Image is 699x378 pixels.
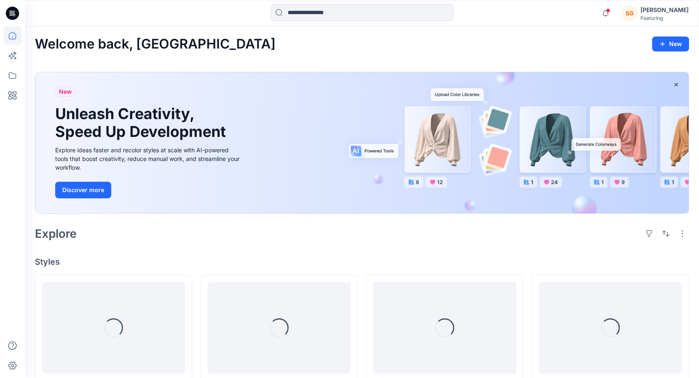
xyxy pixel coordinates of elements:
h1: Unleash Creativity, Speed Up Development [55,105,230,141]
h4: Styles [35,257,689,267]
button: Discover more [55,182,111,198]
a: Discover more [55,182,242,198]
div: Explore ideas faster and recolor styles at scale with AI-powered tools that boost creativity, red... [55,146,242,172]
span: New [59,87,72,97]
h2: Welcome back, [GEOGRAPHIC_DATA] [35,37,276,52]
div: [PERSON_NAME] [640,5,689,15]
div: SG [622,6,637,21]
div: Featuring [640,15,689,21]
button: New [652,37,689,51]
h2: Explore [35,227,77,240]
